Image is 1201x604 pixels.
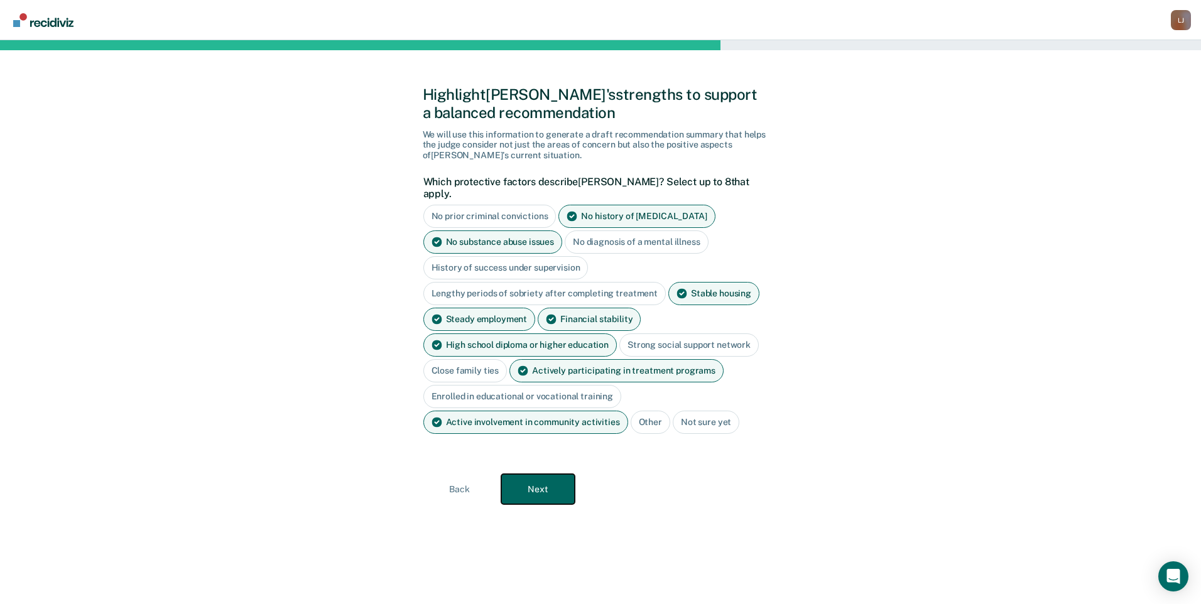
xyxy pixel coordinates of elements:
[538,308,641,331] div: Financial stability
[565,230,709,254] div: No diagnosis of a mental illness
[423,129,779,161] div: We will use this information to generate a draft recommendation summary that helps the judge cons...
[1171,10,1191,30] button: Profile dropdown button
[423,230,563,254] div: No substance abuse issues
[673,411,739,434] div: Not sure yet
[509,359,724,382] div: Actively participating in treatment programs
[668,282,759,305] div: Stable housing
[423,205,557,228] div: No prior criminal convictions
[501,474,575,504] button: Next
[619,333,759,357] div: Strong social support network
[423,308,536,331] div: Steady employment
[631,411,670,434] div: Other
[558,205,715,228] div: No history of [MEDICAL_DATA]
[423,282,666,305] div: Lengthy periods of sobriety after completing treatment
[13,13,73,27] img: Recidiviz
[423,85,779,122] div: Highlight [PERSON_NAME]'s strengths to support a balanced recommendation
[1158,561,1188,591] div: Open Intercom Messenger
[423,474,496,504] button: Back
[423,385,622,408] div: Enrolled in educational or vocational training
[423,411,628,434] div: Active involvement in community activities
[423,359,508,382] div: Close family ties
[423,256,589,279] div: History of success under supervision
[1171,10,1191,30] div: L J
[423,176,772,200] label: Which protective factors describe [PERSON_NAME] ? Select up to 8 that apply.
[423,333,617,357] div: High school diploma or higher education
